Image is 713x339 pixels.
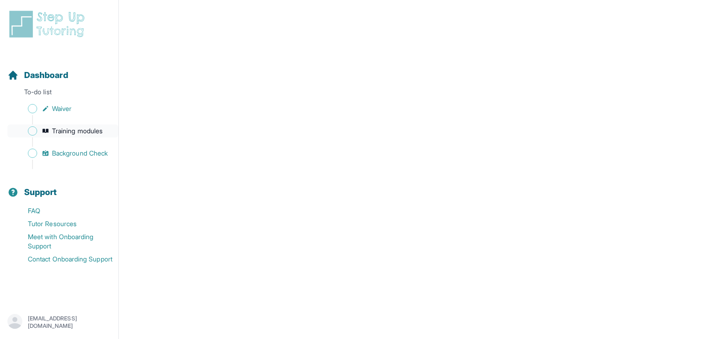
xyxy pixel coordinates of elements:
[7,102,118,115] a: Waiver
[7,314,111,331] button: [EMAIL_ADDRESS][DOMAIN_NAME]
[28,315,111,330] p: [EMAIL_ADDRESS][DOMAIN_NAME]
[7,217,118,230] a: Tutor Resources
[7,69,68,82] a: Dashboard
[7,204,118,217] a: FAQ
[4,54,115,85] button: Dashboard
[52,104,71,113] span: Waiver
[4,87,115,100] p: To-do list
[52,126,103,136] span: Training modules
[24,186,57,199] span: Support
[7,230,118,253] a: Meet with Onboarding Support
[52,149,108,158] span: Background Check
[7,147,118,160] a: Background Check
[24,69,68,82] span: Dashboard
[4,171,115,202] button: Support
[7,253,118,266] a: Contact Onboarding Support
[7,9,90,39] img: logo
[7,124,118,137] a: Training modules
